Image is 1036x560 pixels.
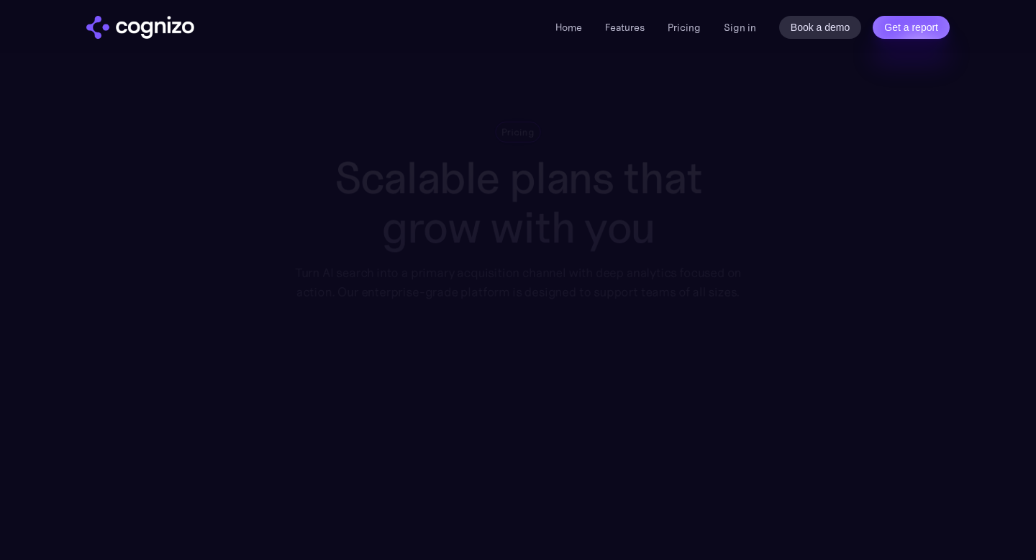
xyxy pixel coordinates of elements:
a: Pricing [668,21,701,34]
a: Sign in [724,19,756,36]
a: Home [555,21,582,34]
img: cognizo logo [86,16,194,39]
div: Turn AI search into a primary acquisition channel with deep analytics focused on action. Our ente... [285,263,752,302]
a: home [86,16,194,39]
a: Get a report [873,16,950,39]
h1: Scalable plans that grow with you [285,153,752,252]
a: Book a demo [779,16,862,39]
a: Features [605,21,645,34]
div: Pricing [501,125,535,139]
